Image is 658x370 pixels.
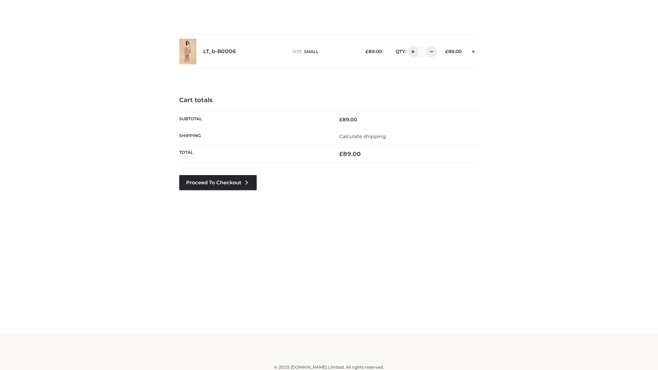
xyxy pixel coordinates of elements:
bdi: 89.00 [445,49,462,54]
a: Remove this item [468,46,479,55]
span: £ [365,49,368,54]
a: Calculate shipping [339,133,386,139]
bdi: 89.00 [339,116,357,123]
bdi: 89.00 [365,49,382,54]
h4: Cart totals [179,97,479,104]
span: £ [339,150,343,157]
th: Shipping [179,128,329,145]
p: size : [293,49,355,55]
div: QTY: [389,46,435,57]
span: SMALL [304,49,318,54]
th: Total [179,145,329,163]
a: Proceed to Checkout [179,175,257,190]
span: £ [339,116,342,123]
a: LT_b-B0006 [203,48,236,55]
th: Subtotal [179,111,329,128]
bdi: 89.00 [339,150,361,157]
span: £ [445,49,448,54]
